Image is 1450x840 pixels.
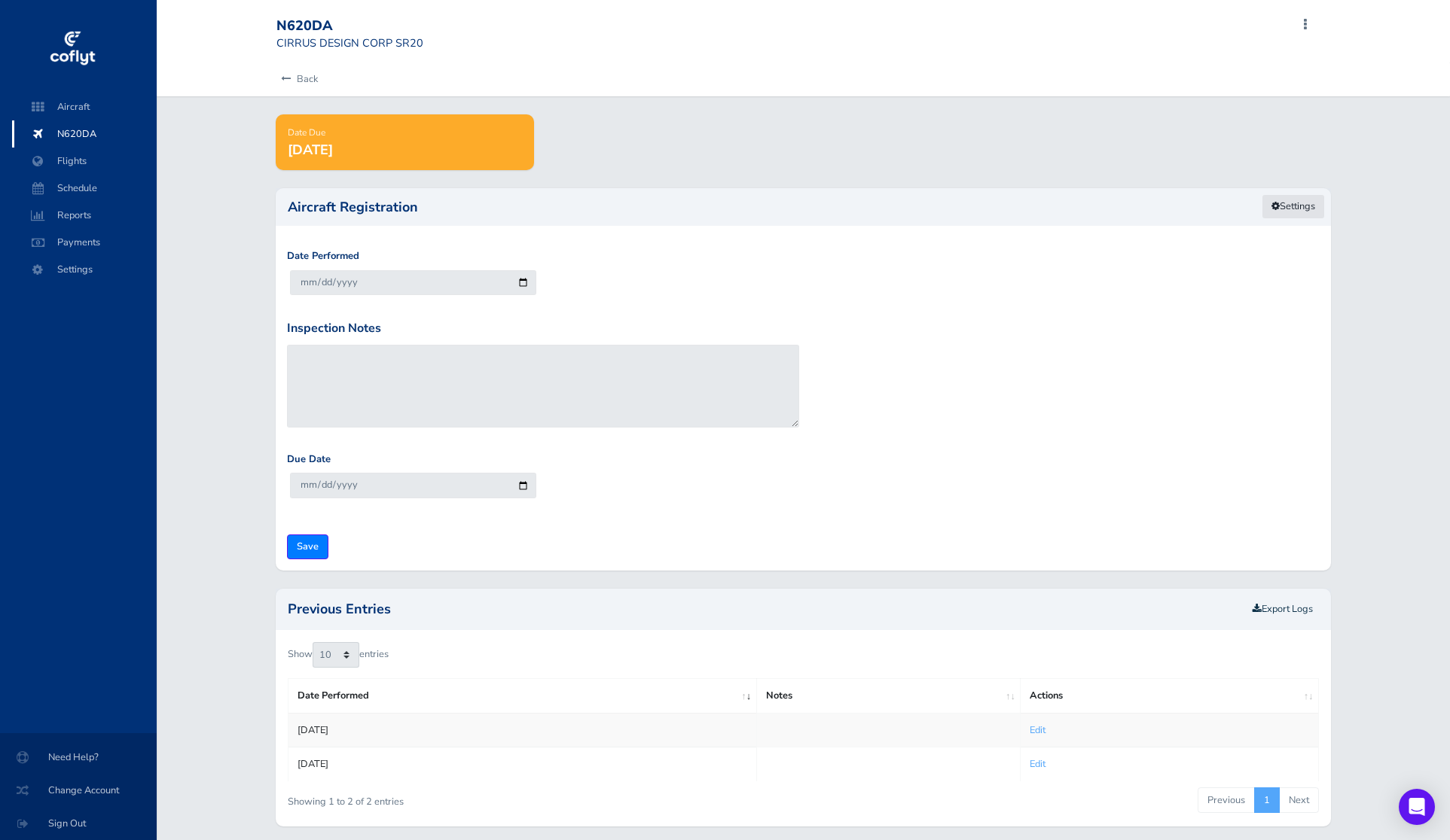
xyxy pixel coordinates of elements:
[1262,194,1325,219] a: Settings
[1254,787,1280,813] a: 1
[27,93,142,120] span: Aircraft
[18,744,139,771] span: Need Help?
[287,319,381,339] label: Inspection Notes
[27,120,142,148] span: N620DA
[313,642,359,668] select: Showentries
[1030,757,1046,771] a: Edit
[288,141,333,159] span: [DATE]
[288,126,325,138] span: Date Due
[288,642,389,668] label: Show entries
[276,35,423,50] small: CIRRUS DESIGN CORP SR20
[27,175,142,202] span: Schedule
[288,679,756,713] th: Date Performed: activate to sort column ascending
[27,229,142,256] span: Payments
[1253,602,1313,616] a: Export Logs
[1399,789,1435,825] div: Open Intercom Messenger
[1021,679,1319,713] th: Actions: activate to sort column ascending
[288,786,706,809] div: Showing 1 to 2 of 2 entries
[287,534,328,559] input: Save
[47,26,97,72] img: coflyt logo
[27,202,142,229] span: Reports
[287,452,331,467] label: Due Date
[27,256,142,283] span: Settings
[18,777,139,804] span: Change Account
[287,248,359,264] label: Date Performed
[27,148,142,175] span: Flights
[18,810,139,837] span: Sign Out
[1030,723,1046,737] a: Edit
[288,747,756,781] td: [DATE]
[288,602,1247,616] h2: Previous Entries
[288,200,1319,214] h2: Aircraft Registration
[276,18,423,35] div: N620DA
[276,62,318,96] a: Back
[756,679,1021,713] th: Notes: activate to sort column ascending
[288,713,756,747] td: [DATE]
